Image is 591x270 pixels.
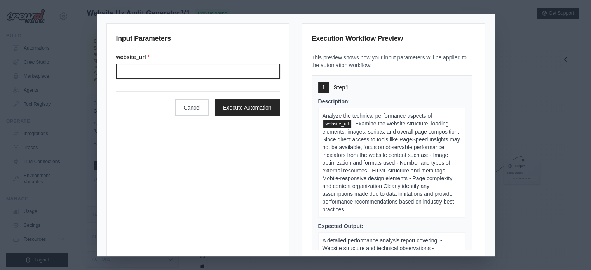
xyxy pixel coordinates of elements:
span: website_url [323,120,352,128]
span: Step 1 [334,84,349,91]
span: . Examine the website structure, loading elements, images, scripts, and overall page composition.... [323,120,460,213]
button: Cancel [175,99,209,116]
span: Description: [318,98,350,105]
label: website_url [116,53,280,61]
button: Execute Automation [215,99,280,116]
span: 1 [322,84,325,91]
p: This preview shows how your input parameters will be applied to the automation workflow: [312,54,475,69]
span: Analyze the technical performance aspects of [323,113,432,119]
span: Expected Output: [318,223,364,229]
